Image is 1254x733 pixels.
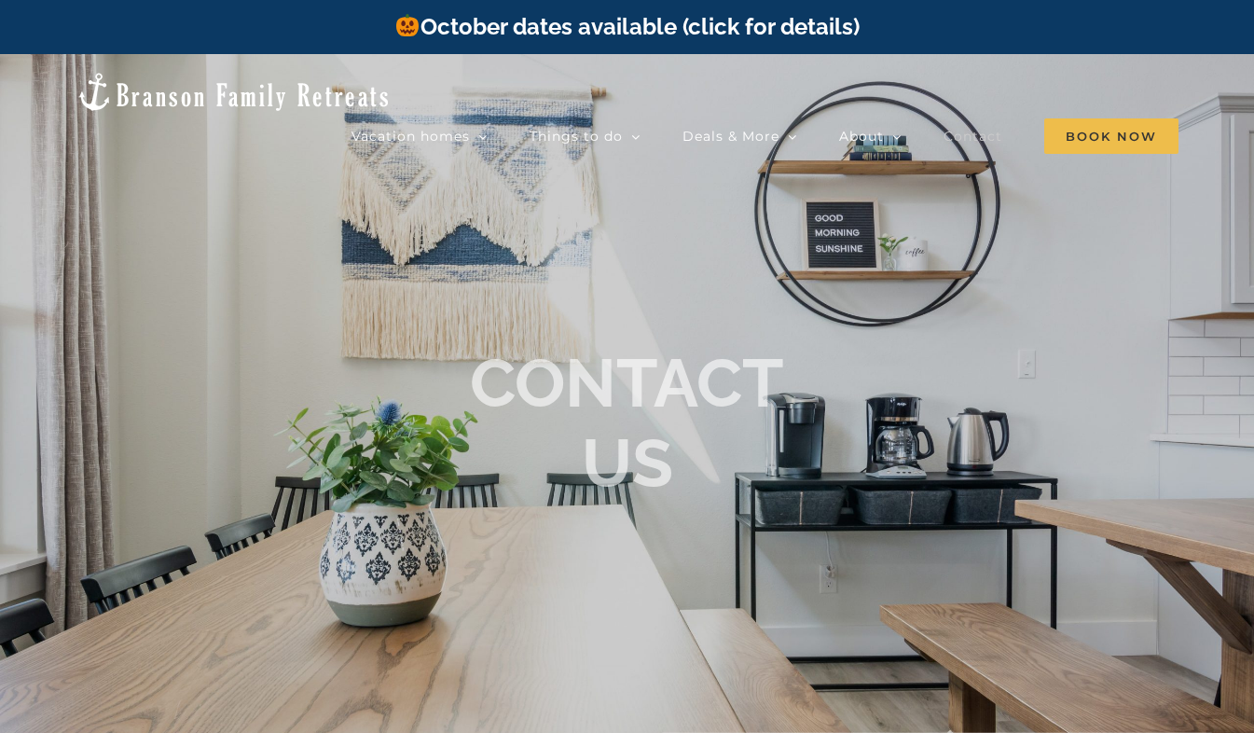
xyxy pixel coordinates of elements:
img: 🎃 [396,14,419,36]
a: Vacation homes [351,118,488,155]
b: CONTACT US [470,343,784,503]
a: Contact [944,118,1002,155]
a: Book Now [1044,118,1178,155]
a: October dates available (click for details) [394,13,859,40]
a: About [839,118,902,155]
span: About [839,130,884,143]
nav: Main Menu [351,118,1178,155]
span: Deals & More [682,130,779,143]
span: Book Now [1044,118,1178,154]
a: Deals & More [682,118,797,155]
span: Contact [944,130,1002,143]
img: Branson Family Retreats Logo [76,71,392,113]
span: Things to do [530,130,623,143]
span: Vacation homes [351,130,470,143]
a: Things to do [530,118,641,155]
